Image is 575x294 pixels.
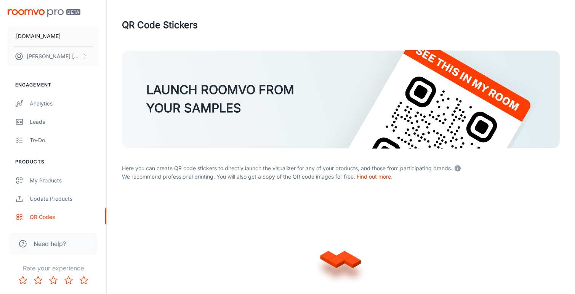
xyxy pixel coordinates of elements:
[27,52,80,61] p: [PERSON_NAME] [PERSON_NAME]
[8,26,99,46] button: [DOMAIN_NAME]
[15,273,30,288] button: Rate 1 star
[6,264,100,273] p: Rate your experience
[357,173,392,180] a: Find out more.
[8,9,80,17] img: Roomvo PRO Beta
[30,213,99,221] div: QR Codes
[30,176,99,185] div: My Products
[34,239,66,248] span: Need help?
[30,273,46,288] button: Rate 2 star
[122,163,560,173] p: Here you can create QR code stickers to directly launch the visualizer for any of your products, ...
[16,32,61,40] p: [DOMAIN_NAME]
[146,81,294,117] h3: LAUNCH ROOMVO FROM YOUR SAMPLES
[76,273,91,288] button: Rate 5 star
[30,136,99,144] div: To-do
[30,195,99,203] div: Update Products
[30,118,99,126] div: Leads
[61,273,76,288] button: Rate 4 star
[30,99,99,108] div: Analytics
[46,273,61,288] button: Rate 3 star
[8,46,99,66] button: [PERSON_NAME] [PERSON_NAME]
[122,173,560,181] p: We recommend professional printing. You will also get a copy of the QR code images for free.
[122,18,198,32] h1: QR Code Stickers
